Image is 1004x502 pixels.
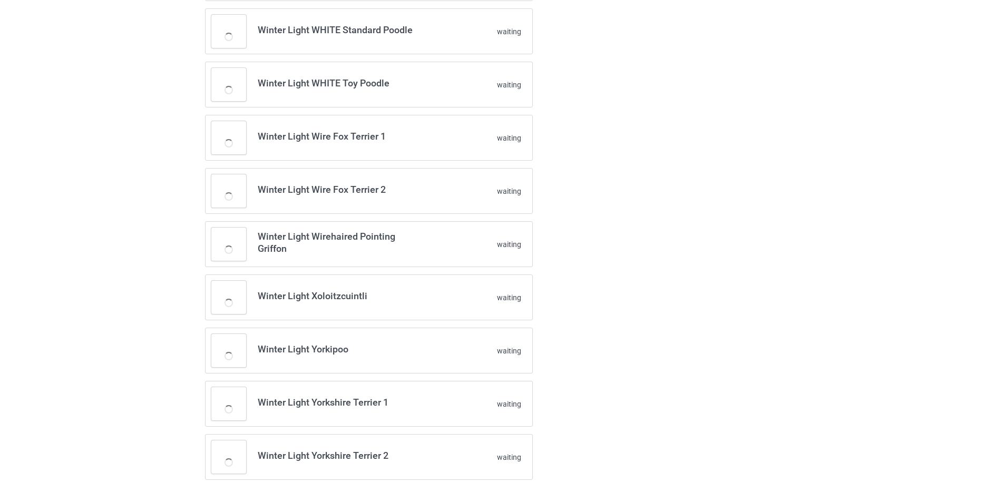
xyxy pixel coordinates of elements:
[436,452,521,462] div: waiting
[258,343,424,355] h3: Winter Light Yorkipoo
[258,449,424,461] h3: Winter Light Yorkshire Terrier 2
[258,77,424,89] h3: Winter Light WHITE Toy Poodle
[436,399,521,409] div: waiting
[436,26,521,37] div: waiting
[258,183,424,195] h3: Winter Light Wire Fox Terrier 2
[258,24,424,36] h3: Winter Light WHITE Standard Poodle
[436,80,521,90] div: waiting
[258,396,424,408] h3: Winter Light Yorkshire Terrier 1
[436,186,521,196] div: waiting
[258,230,424,254] h3: Winter Light Wirehaired Pointing Griffon
[436,292,521,303] div: waiting
[436,133,521,143] div: waiting
[258,290,424,302] h3: Winter Light Xoloitzcuintli
[258,130,424,142] h3: Winter Light Wire Fox Terrier 1
[436,239,521,250] div: waiting
[436,346,521,356] div: waiting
